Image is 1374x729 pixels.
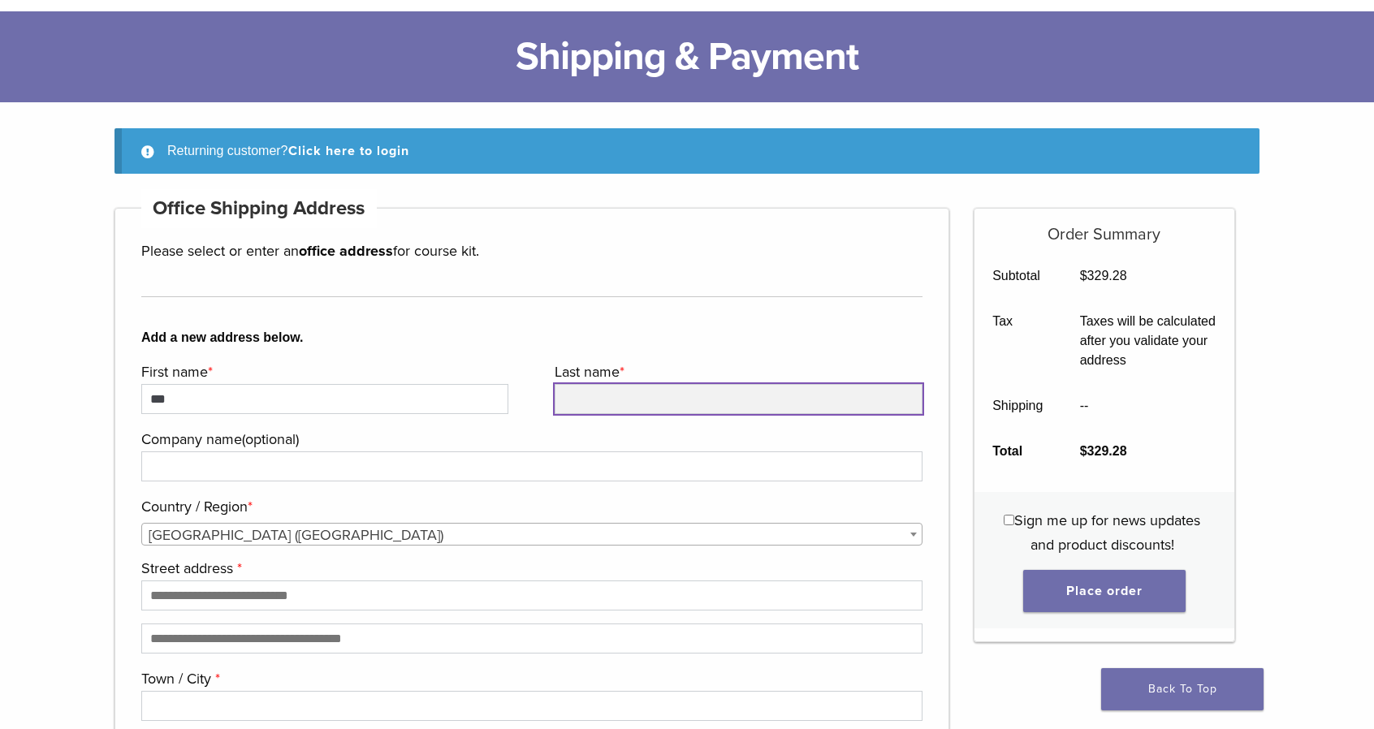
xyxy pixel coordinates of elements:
[141,427,918,451] label: Company name
[141,494,918,519] label: Country / Region
[299,242,393,260] strong: office address
[141,328,922,347] b: Add a new address below.
[1014,511,1200,554] span: Sign me up for news updates and product discounts!
[974,429,1062,474] th: Total
[1080,269,1087,283] span: $
[555,360,918,384] label: Last name
[142,524,922,546] span: United States (US)
[1004,515,1014,525] input: Sign me up for news updates and product discounts!
[141,239,922,263] p: Please select or enter an for course kit.
[974,253,1062,299] th: Subtotal
[288,143,409,159] a: Click here to login
[141,666,918,691] label: Town / City
[974,299,1062,383] th: Tax
[141,556,918,580] label: Street address
[974,383,1062,429] th: Shipping
[974,209,1235,244] h5: Order Summary
[1080,399,1089,412] span: --
[141,360,504,384] label: First name
[114,128,1259,174] div: Returning customer?
[1101,668,1264,710] a: Back To Top
[1080,269,1127,283] bdi: 329.28
[141,189,377,228] h4: Office Shipping Address
[1080,444,1087,458] span: $
[242,430,299,448] span: (optional)
[1061,299,1234,383] td: Taxes will be calculated after you validate your address
[1080,444,1127,458] bdi: 329.28
[1023,570,1186,612] button: Place order
[141,523,922,546] span: Country / Region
